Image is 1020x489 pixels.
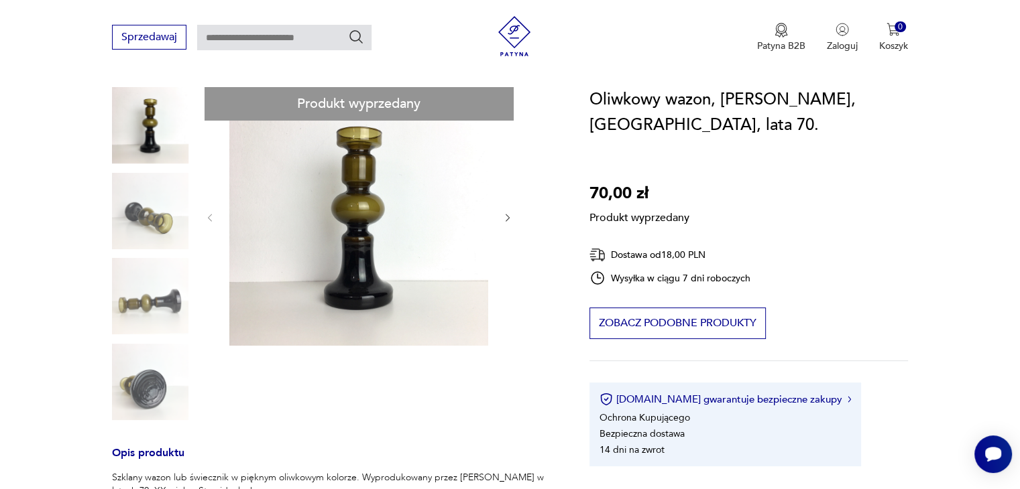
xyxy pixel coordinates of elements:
[589,307,766,339] button: Zobacz podobne produkty
[600,393,613,406] img: Ikona certyfikatu
[600,427,685,440] li: Bezpieczna dostawa
[600,393,851,406] button: [DOMAIN_NAME] gwarantuje bezpieczne zakupy
[600,411,690,424] li: Ochrona Kupującego
[589,181,689,206] p: 70,00 zł
[589,247,606,263] img: Ikona dostawy
[112,33,186,43] a: Sprzedawaj
[974,435,1012,473] iframe: Smartsupp widget button
[848,396,852,403] img: Ikona strzałki w prawo
[589,206,689,225] p: Produkt wyprzedany
[589,247,750,263] div: Dostawa od 18,00 PLN
[589,270,750,286] div: Wysyłka w ciągu 7 dni roboczych
[879,23,908,52] button: 0Koszyk
[348,29,364,45] button: Szukaj
[836,23,849,36] img: Ikonka użytkownika
[600,443,665,456] li: 14 dni na zwrot
[757,23,805,52] button: Patyna B2B
[757,23,805,52] a: Ikona medaluPatyna B2B
[827,23,858,52] button: Zaloguj
[775,23,788,38] img: Ikona medalu
[879,40,908,52] p: Koszyk
[112,25,186,50] button: Sprzedawaj
[827,40,858,52] p: Zaloguj
[757,40,805,52] p: Patyna B2B
[887,23,900,36] img: Ikona koszyka
[494,16,534,56] img: Patyna - sklep z meblami i dekoracjami vintage
[895,21,906,33] div: 0
[589,87,908,138] h1: Oliwkowy wazon, [PERSON_NAME], [GEOGRAPHIC_DATA], lata 70.
[112,449,557,471] h3: Opis produktu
